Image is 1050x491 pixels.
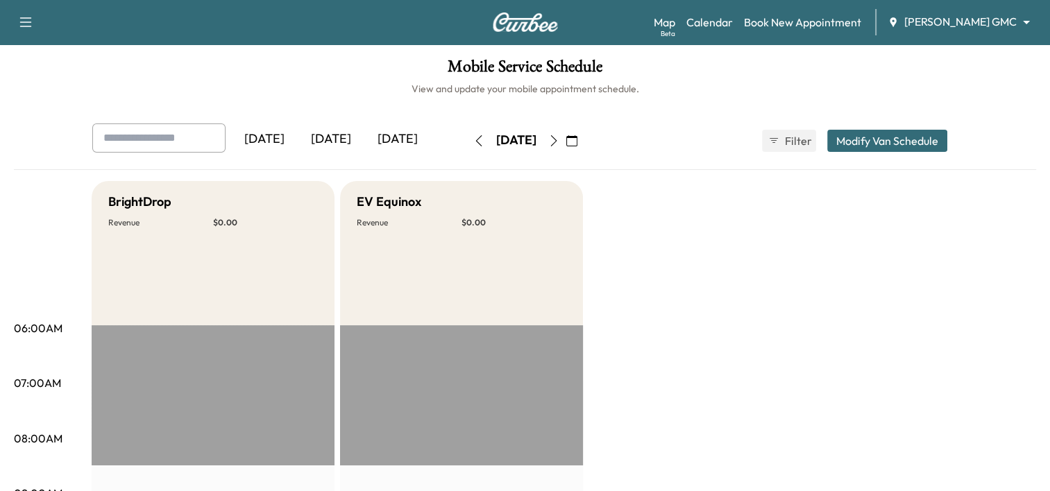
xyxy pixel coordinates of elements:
p: 08:00AM [14,430,62,447]
a: MapBeta [654,14,675,31]
div: Beta [661,28,675,39]
div: [DATE] [231,123,298,155]
a: Calendar [686,14,733,31]
p: $ 0.00 [462,217,566,228]
div: [DATE] [496,132,536,149]
button: Modify Van Schedule [827,130,947,152]
div: [DATE] [298,123,364,155]
p: 06:00AM [14,320,62,336]
p: 07:00AM [14,374,61,391]
span: Filter [785,132,810,149]
img: Curbee Logo [492,12,559,32]
h5: BrightDrop [108,192,171,212]
p: Revenue [108,217,213,228]
div: [DATE] [364,123,431,155]
h1: Mobile Service Schedule [14,58,1036,82]
button: Filter [762,130,816,152]
h6: View and update your mobile appointment schedule. [14,82,1036,96]
p: Revenue [357,217,462,228]
a: Book New Appointment [744,14,861,31]
h5: EV Equinox [357,192,421,212]
p: $ 0.00 [213,217,318,228]
span: [PERSON_NAME] GMC [904,14,1017,30]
